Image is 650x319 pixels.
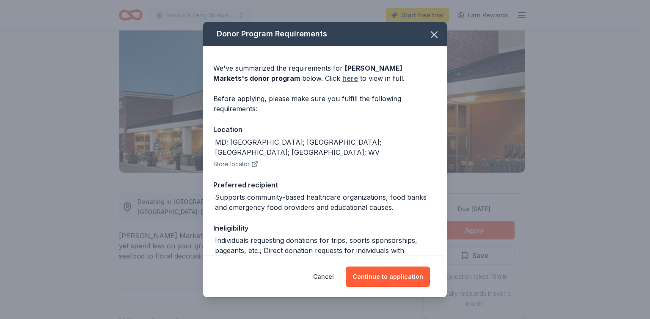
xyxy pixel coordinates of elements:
[213,179,437,190] div: Preferred recipient
[213,124,437,135] div: Location
[215,137,437,157] div: MD; [GEOGRAPHIC_DATA]; [GEOGRAPHIC_DATA]; [GEOGRAPHIC_DATA]; [GEOGRAPHIC_DATA]; WV
[213,93,437,114] div: Before applying, please make sure you fulfill the following requirements:
[342,73,358,83] a: here
[215,192,437,212] div: Supports community-based healthcare organizations, food banks and emergency food providers and ed...
[203,22,447,46] div: Donor Program Requirements
[313,267,334,287] button: Cancel
[213,159,258,169] button: Store locator
[213,223,437,234] div: Ineligibility
[346,267,430,287] button: Continue to application
[213,63,437,83] div: We've summarized the requirements for below. Click to view in full.
[215,235,437,316] div: Individuals requesting donations for trips, sports sponsorships, pageants, etc.; Direct donation ...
